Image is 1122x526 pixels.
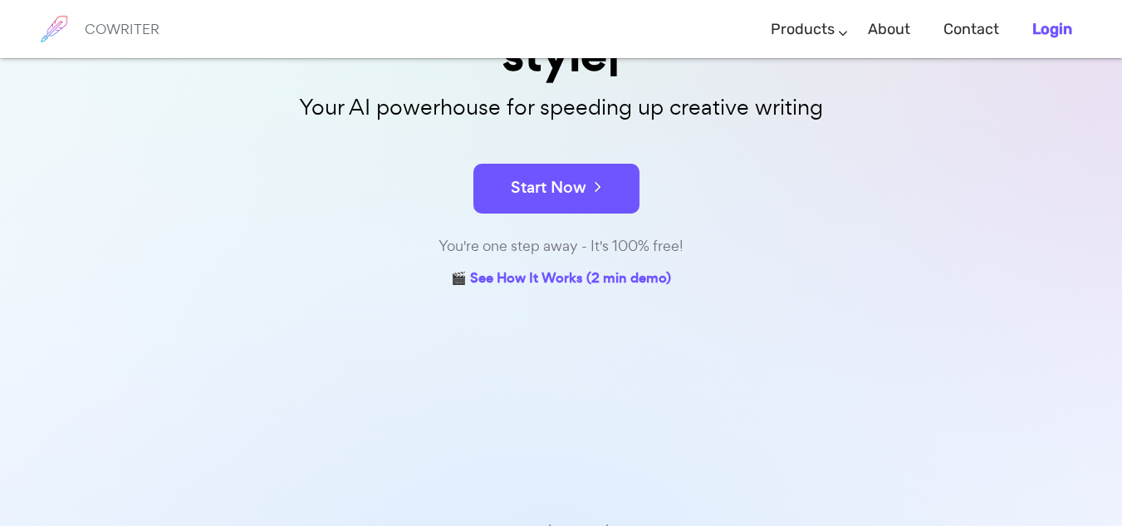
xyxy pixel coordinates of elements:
[451,267,671,292] a: 🎬 See How It Works (2 min demo)
[943,5,999,54] a: Contact
[146,90,977,125] p: Your AI powerhouse for speeding up creative writing
[1032,5,1072,54] a: Login
[146,234,977,258] div: You're one step away - It's 100% free!
[33,8,75,50] img: brand logo
[868,5,910,54] a: About
[771,5,835,54] a: Products
[473,164,639,214] button: Start Now
[85,22,159,37] h6: COWRITER
[1032,20,1072,38] b: Login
